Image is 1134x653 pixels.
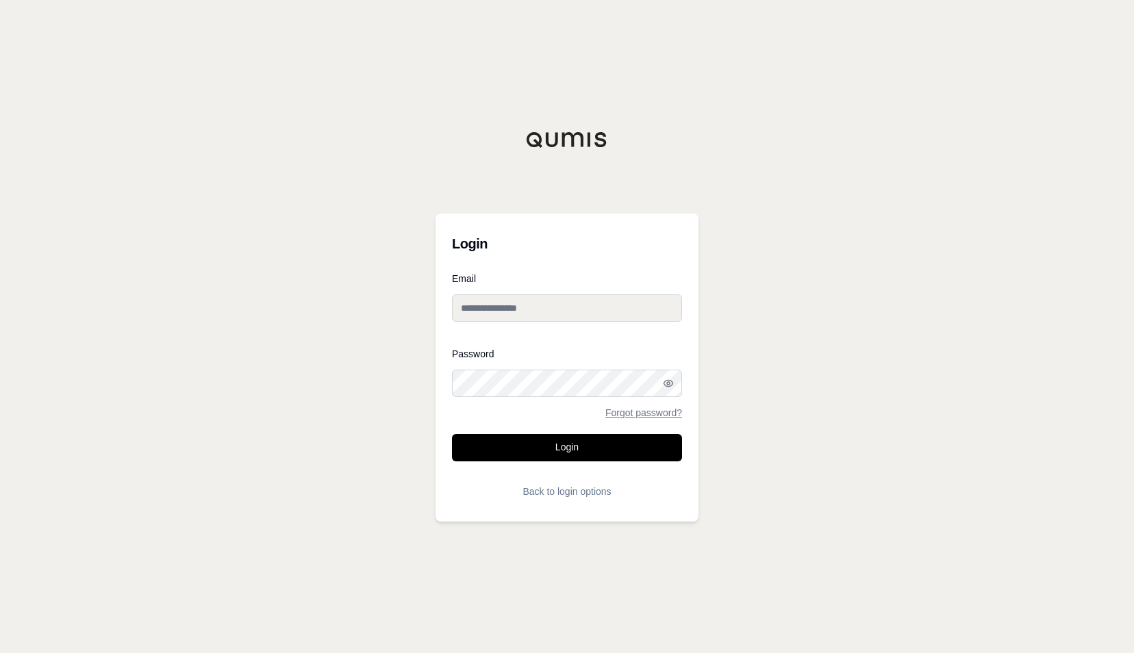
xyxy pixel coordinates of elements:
[452,478,682,505] button: Back to login options
[452,434,682,461] button: Login
[452,230,682,257] h3: Login
[452,274,682,283] label: Email
[452,349,682,359] label: Password
[526,131,608,148] img: Qumis
[605,408,682,418] a: Forgot password?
